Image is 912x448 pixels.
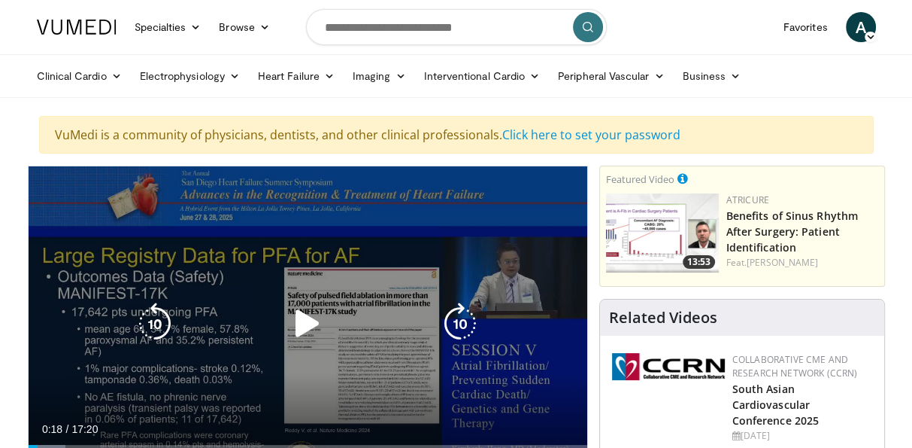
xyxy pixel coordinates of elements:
span: / [66,423,69,435]
input: Search topics, interventions [306,9,607,45]
img: a04ee3ba-8487-4636-b0fb-5e8d268f3737.png.150x105_q85_autocrop_double_scale_upscale_version-0.2.png [612,353,725,380]
span: 13:53 [683,255,715,269]
h4: Related Videos [609,309,717,327]
a: Benefits of Sinus Rhythm After Surgery: Patient Identification [726,209,858,254]
a: Collaborative CME and Research Network (CCRN) [732,353,858,379]
a: 13:53 [606,194,719,273]
a: A [846,12,876,42]
a: South Asian Cardiovascular Conference 2025 [732,382,820,428]
a: Clinical Cardio [28,61,131,91]
a: Heart Failure [249,61,344,91]
a: Specialties [126,12,211,42]
div: VuMedi is a community of physicians, dentists, and other clinical professionals. [39,116,874,154]
a: Imaging [344,61,415,91]
a: AtriCure [726,194,769,206]
img: 982c273f-2ee1-4c72-ac31-fa6e97b745f7.png.150x105_q85_crop-smart_upscale.png [606,194,719,273]
a: Click here to set your password [502,126,680,143]
img: VuMedi Logo [37,20,117,35]
a: Electrophysiology [131,61,249,91]
div: [DATE] [732,429,872,443]
span: 17:20 [71,423,98,435]
a: Peripheral Vascular [549,61,673,91]
a: Business [673,61,750,91]
a: Interventional Cardio [415,61,550,91]
a: Browse [210,12,279,42]
span: 0:18 [42,423,62,435]
a: [PERSON_NAME] [747,256,818,269]
div: Feat. [726,256,878,270]
a: Favorites [774,12,837,42]
small: Featured Video [606,172,674,186]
